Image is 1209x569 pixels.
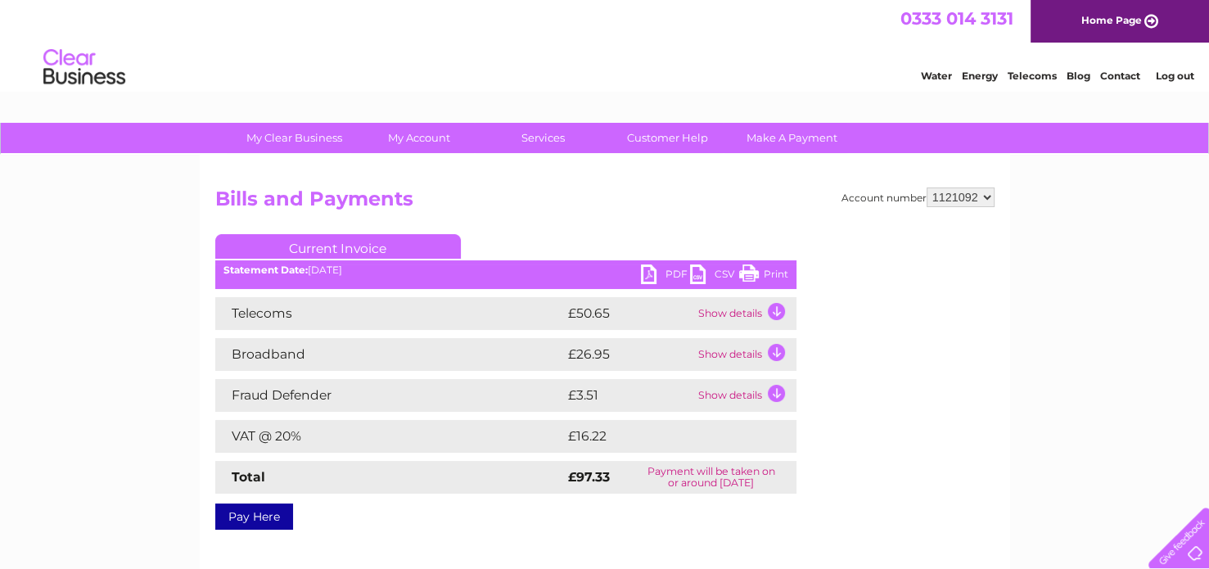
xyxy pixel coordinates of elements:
td: £50.65 [564,297,694,330]
a: Log out [1155,70,1193,82]
a: CSV [690,264,739,288]
td: Payment will be taken on or around [DATE] [626,461,796,494]
a: Make A Payment [724,123,859,153]
a: My Account [351,123,486,153]
div: Clear Business is a trading name of Verastar Limited (registered in [GEOGRAPHIC_DATA] No. 3667643... [219,9,992,79]
td: £26.95 [564,338,694,371]
div: Account number [841,187,995,207]
a: Contact [1100,70,1140,82]
strong: £97.33 [568,469,610,485]
td: Broadband [215,338,564,371]
td: Show details [694,379,796,412]
td: £16.22 [564,420,762,453]
a: 0333 014 3131 [900,8,1013,29]
a: Water [921,70,952,82]
a: Customer Help [600,123,735,153]
strong: Total [232,469,265,485]
a: PDF [641,264,690,288]
td: Show details [694,297,796,330]
td: Telecoms [215,297,564,330]
a: Telecoms [1008,70,1057,82]
a: Print [739,264,788,288]
b: Statement Date: [223,264,308,276]
div: [DATE] [215,264,796,276]
a: Services [476,123,611,153]
h2: Bills and Payments [215,187,995,219]
img: logo.png [43,43,126,93]
a: Pay Here [215,504,293,530]
td: Show details [694,338,796,371]
a: Blog [1067,70,1090,82]
td: VAT @ 20% [215,420,564,453]
td: £3.51 [564,379,694,412]
td: Fraud Defender [215,379,564,412]
a: Current Invoice [215,234,461,259]
a: Energy [962,70,998,82]
a: My Clear Business [227,123,362,153]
